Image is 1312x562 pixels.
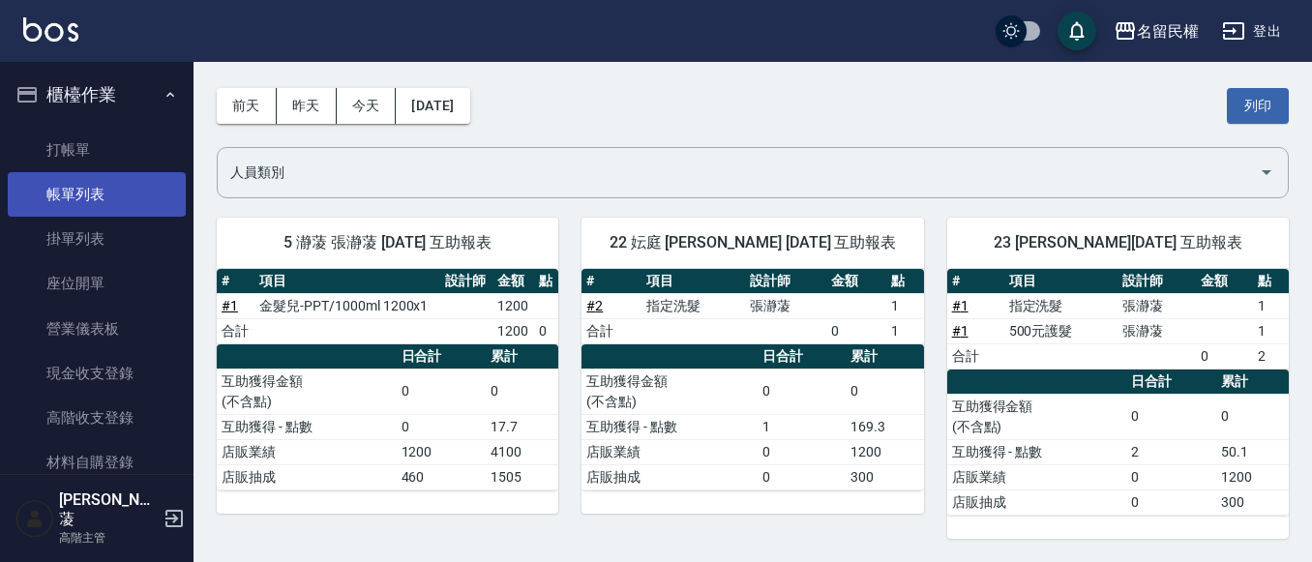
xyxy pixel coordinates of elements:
td: 張瀞蓤 [1118,318,1196,343]
button: 櫃檯作業 [8,70,186,120]
td: 互助獲得金額 (不含點) [581,369,758,414]
td: 169.3 [846,414,923,439]
th: 日合計 [1126,370,1216,395]
td: 0 [1126,489,1216,515]
th: 金額 [826,269,886,294]
td: 0 [1126,464,1216,489]
td: 1200 [492,293,535,318]
td: 1 [886,293,924,318]
a: 材料自購登錄 [8,440,186,485]
th: 點 [886,269,924,294]
span: 22 妘庭 [PERSON_NAME] [DATE] 互助報表 [605,233,900,252]
a: #2 [586,298,603,313]
table: a dense table [581,269,923,344]
td: 張瀞蓤 [1118,293,1196,318]
button: 昨天 [277,88,337,124]
td: 1 [1253,293,1289,318]
td: 互助獲得金額 (不含點) [217,369,397,414]
th: # [947,269,1004,294]
span: 5 瀞蓤 張瀞蓤 [DATE] 互助報表 [240,233,535,252]
td: 店販抽成 [947,489,1127,515]
td: 店販業績 [217,439,397,464]
button: 前天 [217,88,277,124]
th: 項目 [1004,269,1118,294]
td: 互助獲得 - 點數 [581,414,758,439]
a: 帳單列表 [8,172,186,217]
td: 1505 [486,464,558,489]
span: 23 [PERSON_NAME][DATE] 互助報表 [970,233,1266,252]
td: 1200 [492,318,535,343]
td: 0 [534,318,558,343]
th: 金額 [1196,269,1253,294]
a: #1 [222,298,238,313]
button: 名留民權 [1106,12,1207,51]
td: 1200 [397,439,487,464]
td: 指定洗髮 [1004,293,1118,318]
th: 項目 [254,269,439,294]
th: 累計 [1216,370,1289,395]
input: 人員名稱 [225,156,1251,190]
button: 今天 [337,88,397,124]
td: 4100 [486,439,558,464]
td: 2 [1126,439,1216,464]
th: 項目 [641,269,745,294]
table: a dense table [947,370,1289,516]
img: Person [15,499,54,538]
button: [DATE] [396,88,469,124]
td: 指定洗髮 [641,293,745,318]
td: 300 [1216,489,1289,515]
td: 0 [486,369,558,414]
a: #1 [952,323,969,339]
td: 店販抽成 [217,464,397,489]
table: a dense table [217,344,558,490]
td: 0 [397,414,487,439]
td: 50.1 [1216,439,1289,464]
th: 日合計 [397,344,487,370]
td: 互助獲得 - 點數 [947,439,1127,464]
table: a dense table [947,269,1289,370]
td: 0 [1216,394,1289,439]
td: 0 [758,439,846,464]
td: 互助獲得 - 點數 [217,414,397,439]
th: 累計 [846,344,923,370]
th: 日合計 [758,344,846,370]
a: 掛單列表 [8,217,186,261]
th: 點 [534,269,558,294]
a: 現金收支登錄 [8,351,186,396]
td: 0 [397,369,487,414]
td: 店販業績 [947,464,1127,489]
td: 460 [397,464,487,489]
th: # [217,269,254,294]
td: 0 [758,369,846,414]
button: save [1058,12,1096,50]
p: 高階主管 [59,529,158,547]
td: 500元護髮 [1004,318,1118,343]
td: 1200 [846,439,923,464]
td: 2 [1253,343,1289,369]
div: 名留民權 [1137,19,1199,44]
td: 0 [826,318,886,343]
td: 互助獲得金額 (不含點) [947,394,1127,439]
th: 金額 [492,269,535,294]
td: 1 [1253,318,1289,343]
td: 0 [758,464,846,489]
a: 座位開單 [8,261,186,306]
button: 登出 [1214,14,1289,49]
td: 張瀞蓤 [745,293,826,318]
td: 1 [758,414,846,439]
td: 店販業績 [581,439,758,464]
th: 點 [1253,269,1289,294]
td: 0 [1126,394,1216,439]
img: Logo [23,17,78,42]
th: 設計師 [1118,269,1196,294]
a: 營業儀表板 [8,307,186,351]
td: 合計 [947,343,1004,369]
th: 累計 [486,344,558,370]
th: 設計師 [745,269,826,294]
td: 合計 [581,318,641,343]
td: 金髮兒-PPT/1000ml 1200x1 [254,293,439,318]
table: a dense table [217,269,558,344]
td: 17.7 [486,414,558,439]
table: a dense table [581,344,923,490]
a: #1 [952,298,969,313]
